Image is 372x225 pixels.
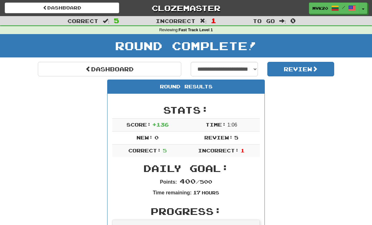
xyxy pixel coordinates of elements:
[67,18,98,24] span: Correct
[180,177,196,185] span: 400
[112,206,260,216] h2: Progress:
[253,18,275,24] span: To go
[108,80,264,94] div: Round Results
[342,5,345,9] span: /
[202,190,219,195] small: Hours
[114,17,119,24] span: 5
[156,18,195,24] span: Incorrect
[137,134,153,140] span: New:
[126,121,151,127] span: Score:
[129,3,243,14] a: Clozemaster
[163,147,167,153] span: 5
[179,28,213,32] strong: Fast Track Level 1
[160,179,177,185] strong: Points:
[128,147,161,153] span: Correct:
[211,17,216,24] span: 1
[290,17,296,24] span: 0
[103,18,110,24] span: :
[241,147,245,153] span: 1
[112,163,260,174] h2: Daily Goal:
[206,121,226,127] span: Time:
[234,134,238,140] span: 5
[267,62,334,76] button: Review
[2,39,370,52] h1: Round Complete!
[180,179,212,185] span: / 500
[154,134,159,140] span: 0
[200,18,207,24] span: :
[198,147,239,153] span: Incorrect:
[5,3,119,13] a: Dashboard
[152,121,169,127] span: + 136
[309,3,359,14] a: mvk20 /
[312,5,328,11] span: mvk20
[279,18,286,24] span: :
[153,190,192,195] strong: Time remaining:
[38,62,181,76] a: Dashboard
[193,189,201,195] span: 17
[112,105,260,115] h2: Stats:
[204,134,233,140] span: Review:
[227,122,237,127] span: 1 : 0 6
